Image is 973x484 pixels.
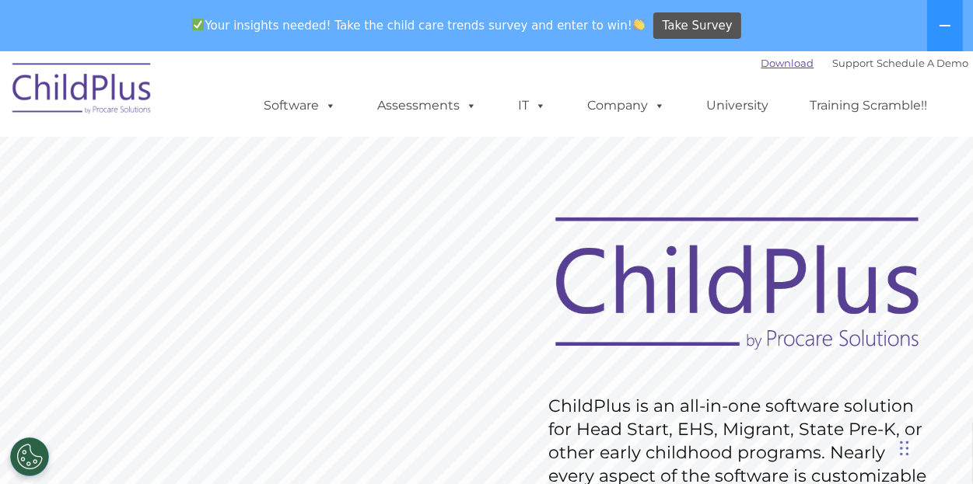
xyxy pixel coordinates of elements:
a: Support [833,57,874,69]
span: Your insights needed! Take the child care trends survey and enter to win! [186,10,652,40]
iframe: Chat Widget [895,409,973,484]
a: University [691,90,785,121]
span: Take Survey [663,12,733,40]
img: ChildPlus by Procare Solutions [5,52,160,130]
div: Drag [900,425,909,472]
a: Take Survey [653,12,741,40]
a: Download [761,57,814,69]
a: Schedule A Demo [877,57,969,69]
a: Company [572,90,681,121]
a: Assessments [362,90,493,121]
a: Training Scramble!! [795,90,943,121]
img: 👏 [633,19,645,30]
font: | [761,57,969,69]
img: ✅ [192,19,204,30]
button: Cookies Settings [10,437,49,476]
a: Software [249,90,352,121]
a: IT [503,90,562,121]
